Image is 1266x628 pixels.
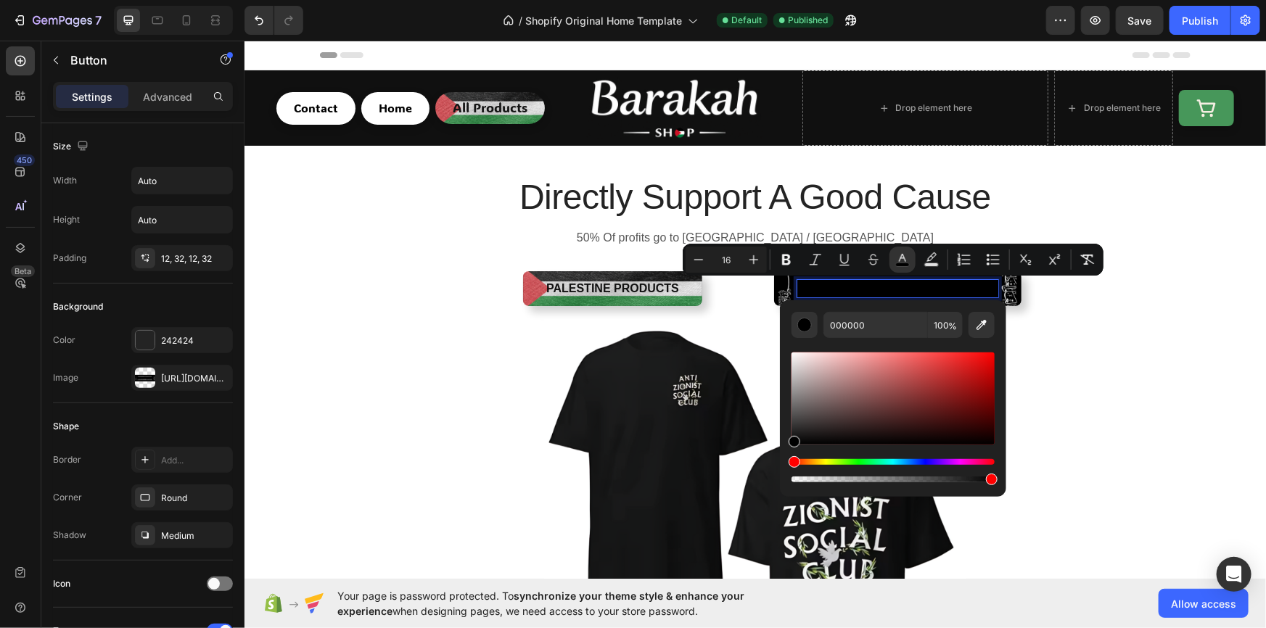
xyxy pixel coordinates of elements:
span: synchronize your theme style & enhance your experience [337,590,744,617]
span: / [519,13,522,28]
p: 7 [95,12,102,29]
div: Open Intercom Messenger [1217,557,1251,592]
span: Allow access [1171,596,1236,611]
span: Default [731,14,762,27]
iframe: Design area [244,41,1266,579]
p: Button [70,51,194,69]
div: Publish [1182,13,1218,28]
button: Allow access [1159,589,1249,618]
div: Hue [792,459,995,465]
div: Rich Text Editor. Editing area: main [553,239,755,257]
div: Beta [11,265,35,277]
span: [DEMOGRAPHIC_DATA] Products [553,241,755,254]
div: Shadow [53,529,86,542]
button: <p><span style="color:#000000;">Islamic Products</span></p> [530,231,778,265]
span: % [948,318,957,334]
div: Width [53,174,77,187]
div: 12, 32, 12, 32 [161,252,229,265]
div: Shape [53,420,79,433]
div: Color [53,334,75,347]
div: Height [53,213,80,226]
div: Image [53,371,78,384]
div: Icon [53,577,70,590]
div: Add... [161,454,229,467]
button: <p>Palestine Products</p> [279,231,458,265]
span: Published [788,14,828,27]
div: Drop element here [839,62,916,73]
div: Undo/Redo [244,6,303,35]
span: Save [1128,15,1152,27]
div: Corner [53,491,82,504]
p: Settings [72,89,112,104]
span: Your page is password protected. To when designing pages, we need access to your store password. [337,588,801,619]
button: Save [1116,6,1164,35]
input: E.g FFFFFF [823,312,928,338]
button: Publish [1170,6,1230,35]
div: 242424 [161,334,229,347]
span: Shopify Original Home Template [525,13,682,28]
div: Drop element here [652,62,728,73]
div: 450 [14,154,35,166]
div: Border [53,453,81,466]
div: Medium [161,529,229,542]
button: 7 [6,6,108,35]
div: Background [53,300,103,313]
div: Padding [53,252,86,265]
div: Size [53,137,91,157]
p: Advanced [143,89,192,104]
input: Auto [132,168,232,194]
p: Palestine Products [302,239,435,257]
input: Auto [132,207,232,233]
div: [URL][DOMAIN_NAME] [161,372,229,385]
p: 50% Of profits go to [GEOGRAPHIC_DATA] / [GEOGRAPHIC_DATA] [233,189,789,206]
div: Round [161,492,229,505]
h2: Directly Support A Good Cause [231,133,790,181]
div: Editor contextual toolbar [683,244,1103,276]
